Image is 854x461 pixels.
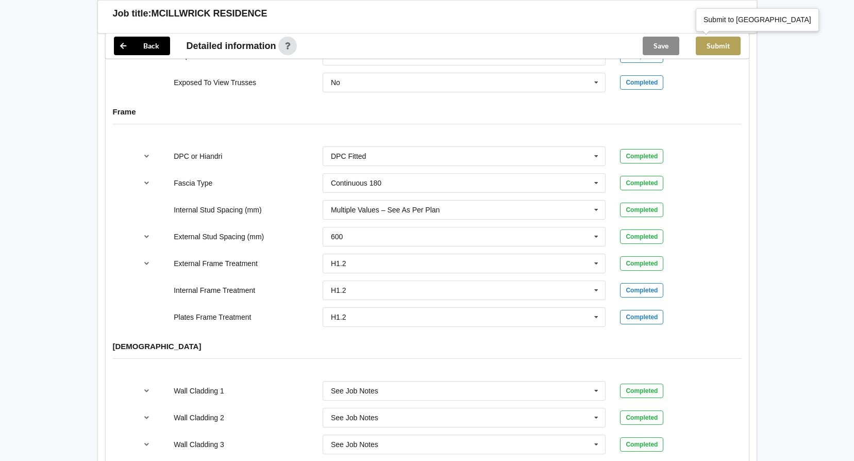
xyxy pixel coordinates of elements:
[620,75,663,90] div: Completed
[331,233,343,240] div: 600
[331,179,381,187] div: Continuous 180
[113,341,742,351] h4: [DEMOGRAPHIC_DATA]
[174,179,212,187] label: Fascia Type
[620,256,663,271] div: Completed
[620,384,663,398] div: Completed
[620,410,663,425] div: Completed
[696,37,741,55] button: Submit
[620,203,663,217] div: Completed
[137,147,157,166] button: reference-toggle
[331,414,378,421] div: See Job Notes
[187,41,276,51] span: Detailed information
[137,408,157,427] button: reference-toggle
[174,286,255,294] label: Internal Frame Treatment
[174,387,224,395] label: Wall Cladding 1
[152,8,267,20] h3: MCILLWRICK RESIDENCE
[113,107,742,117] h4: Frame
[620,283,663,298] div: Completed
[331,287,346,294] div: H1.2
[620,229,663,244] div: Completed
[113,8,152,20] h3: Job title:
[331,153,366,160] div: DPC Fitted
[620,310,663,324] div: Completed
[174,440,224,449] label: Wall Cladding 3
[174,259,258,268] label: External Frame Treatment
[331,206,440,213] div: Multiple Values – See As Per Plan
[174,52,265,60] label: Requirement For Extra Load
[174,414,224,422] label: Wall Cladding 2
[174,313,251,321] label: Plates Frame Treatment
[174,152,222,160] label: DPC or Hiandri
[114,37,170,55] button: Back
[137,382,157,400] button: reference-toggle
[331,387,378,394] div: See Job Notes
[174,233,264,241] label: External Stud Spacing (mm)
[331,260,346,267] div: H1.2
[620,149,663,163] div: Completed
[137,435,157,454] button: reference-toggle
[137,254,157,273] button: reference-toggle
[620,437,663,452] div: Completed
[704,14,811,25] div: Submit to [GEOGRAPHIC_DATA]
[620,176,663,190] div: Completed
[137,227,157,246] button: reference-toggle
[331,314,346,321] div: H1.2
[331,441,378,448] div: See Job Notes
[137,174,157,192] button: reference-toggle
[331,52,340,59] div: No
[331,79,340,86] div: No
[174,206,261,214] label: Internal Stud Spacing (mm)
[174,78,256,87] label: Exposed To View Trusses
